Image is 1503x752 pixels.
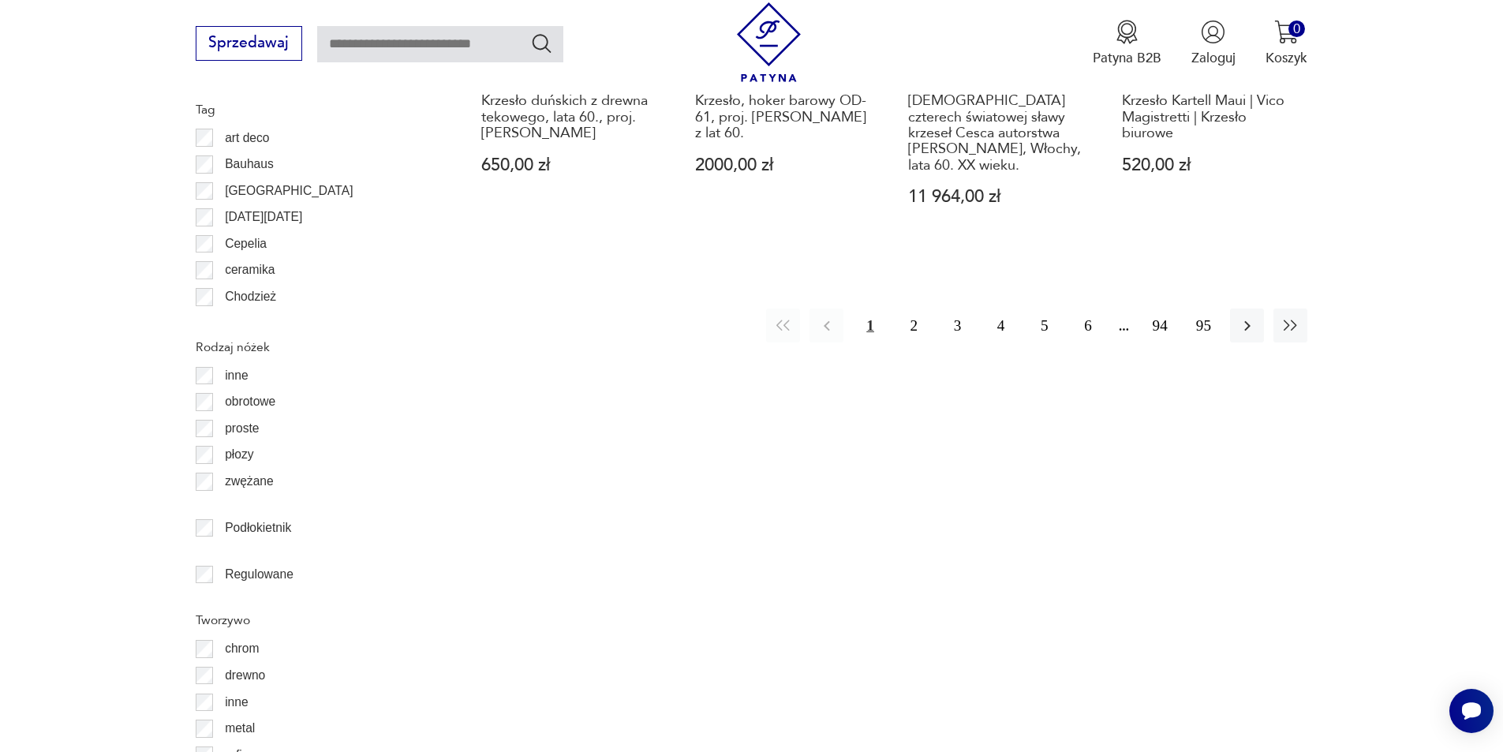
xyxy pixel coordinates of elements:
[225,313,272,334] p: Ćmielów
[940,309,974,342] button: 3
[1187,309,1221,342] button: 95
[225,207,302,227] p: [DATE][DATE]
[225,260,275,280] p: ceramika
[1266,20,1307,67] button: 0Koszyk
[530,32,553,54] button: Szukaj
[1122,157,1299,174] p: 520,00 zł
[1093,20,1161,67] button: Patyna B2B
[729,2,809,82] img: Patyna - sklep z meblami i dekoracjami vintage
[225,365,248,386] p: inne
[1093,49,1161,67] p: Patyna B2B
[1027,309,1061,342] button: 5
[853,309,887,342] button: 1
[196,26,302,61] button: Sprzedawaj
[1071,309,1105,342] button: 6
[481,157,659,174] p: 650,00 zł
[1093,20,1161,67] a: Ikona medaluPatyna B2B
[225,518,291,538] p: Podłokietnik
[1143,309,1177,342] button: 94
[1191,20,1236,67] button: Zaloguj
[695,93,873,141] h3: Krzesło, hoker barowy OD-61, proj. [PERSON_NAME] z lat 60.
[1288,21,1305,37] div: 0
[225,234,267,254] p: Cepelia
[225,444,253,465] p: płozy
[908,189,1086,205] p: 11 964,00 zł
[225,181,353,201] p: [GEOGRAPHIC_DATA]
[695,157,873,174] p: 2000,00 zł
[196,337,428,357] p: Rodzaj nóżek
[1191,49,1236,67] p: Zaloguj
[225,128,269,148] p: art deco
[225,391,275,412] p: obrotowe
[225,154,274,174] p: Bauhaus
[1201,20,1225,44] img: Ikonka użytkownika
[225,692,248,713] p: inne
[984,309,1018,342] button: 4
[225,638,259,659] p: chrom
[481,93,659,141] h3: Krzesło duńskich z drewna tekowego, lata 60., proj. [PERSON_NAME]
[1449,689,1494,733] iframe: Smartsupp widget button
[225,286,276,307] p: Chodzież
[225,564,293,585] p: Regulowane
[897,309,931,342] button: 2
[196,38,302,51] a: Sprzedawaj
[908,93,1086,174] h3: [DEMOGRAPHIC_DATA] czterech światowej sławy krzeseł Cesca autorstwa [PERSON_NAME], Włochy, lata 6...
[196,610,428,630] p: Tworzywo
[1266,49,1307,67] p: Koszyk
[225,718,255,739] p: metal
[225,418,259,439] p: proste
[1274,20,1299,44] img: Ikona koszyka
[225,471,274,492] p: zwężane
[1122,93,1299,141] h3: Krzesło Kartell Maui | Vico Magistretti | Krzesło biurowe
[225,665,265,686] p: drewno
[1115,20,1139,44] img: Ikona medalu
[196,99,428,120] p: Tag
